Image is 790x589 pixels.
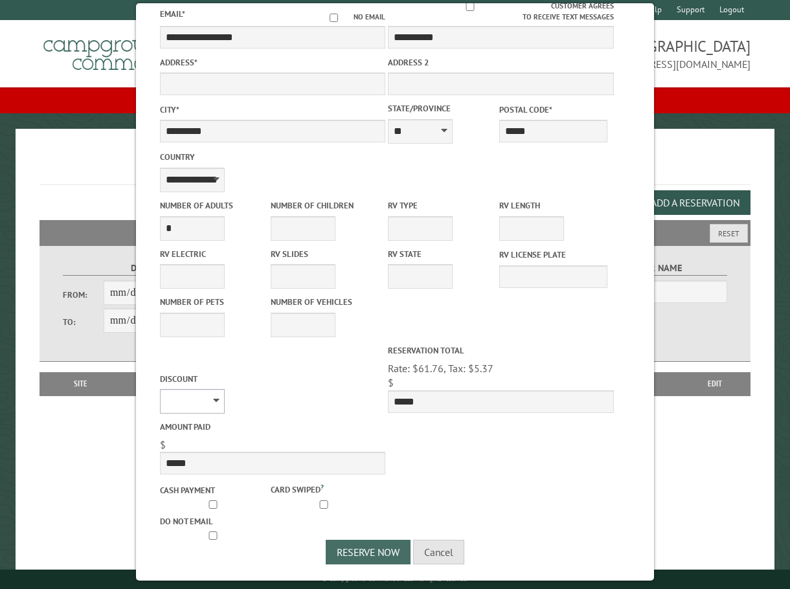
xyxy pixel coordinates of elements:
[388,248,496,260] label: RV State
[322,575,468,583] small: © Campground Commander LLC. All rights reserved.
[710,224,748,243] button: Reset
[39,220,751,245] h2: Filters
[160,515,268,528] label: Do not email
[160,438,166,451] span: $
[388,56,614,69] label: Address 2
[160,8,185,19] label: Email
[63,261,226,276] label: Dates
[39,150,751,185] h1: Reservations
[499,104,607,116] label: Postal Code
[388,376,394,389] span: $
[388,1,614,23] label: Customer agrees to receive text messages
[160,296,268,308] label: Number of Pets
[326,540,411,564] button: Reserve Now
[271,482,379,496] label: Card swiped
[63,289,104,301] label: From:
[389,3,552,11] input: Customer agrees to receive text messages
[499,249,607,261] label: RV License Plate
[160,199,268,212] label: Number of Adults
[271,199,379,212] label: Number of Children
[413,540,464,564] button: Cancel
[160,56,386,69] label: Address
[39,25,201,76] img: Campground Commander
[388,199,496,212] label: RV Type
[160,151,386,163] label: Country
[46,372,115,395] th: Site
[271,296,379,308] label: Number of Vehicles
[160,248,268,260] label: RV Electric
[388,362,493,375] span: Rate: $61.76, Tax: $5.37
[160,104,386,116] label: City
[115,372,205,395] th: Dates
[314,12,385,23] label: No email
[321,482,324,491] a: ?
[388,102,496,115] label: State/Province
[63,316,104,328] label: To:
[160,373,386,385] label: Discount
[499,199,607,212] label: RV Length
[679,372,751,395] th: Edit
[640,190,751,215] button: Add a Reservation
[271,248,379,260] label: RV Slides
[388,344,614,357] label: Reservation Total
[314,14,354,22] input: No email
[160,484,268,496] label: Cash payment
[160,421,386,433] label: Amount paid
